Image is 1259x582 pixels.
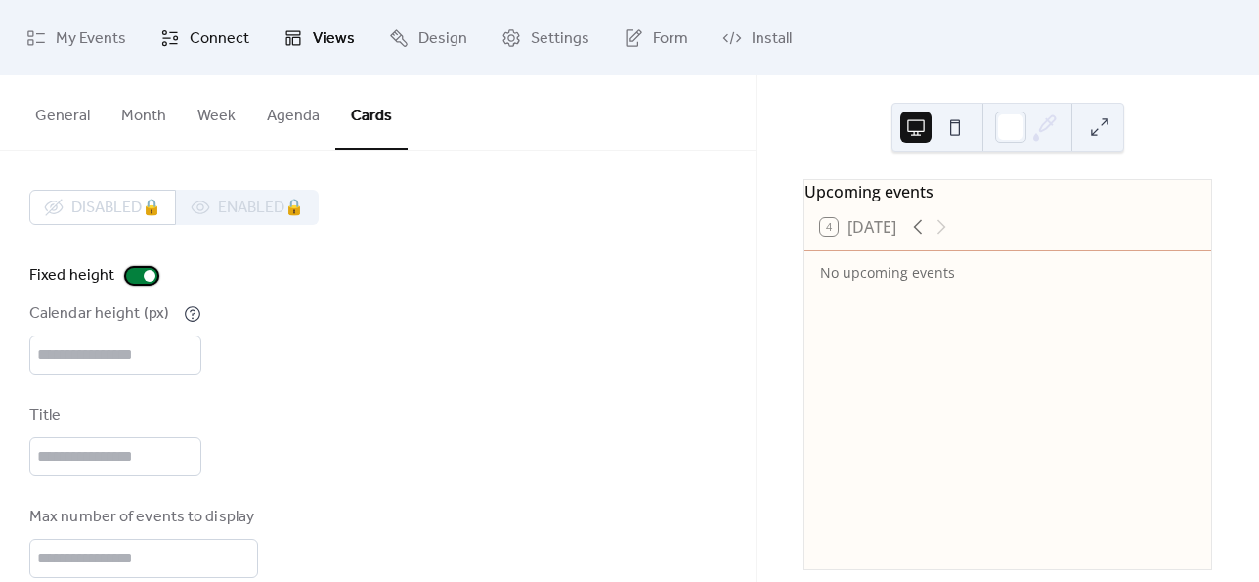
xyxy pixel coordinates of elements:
div: Max number of events to display [29,506,254,529]
div: Fixed height [29,264,114,288]
a: Views [269,8,369,67]
a: My Events [12,8,141,67]
a: Install [708,8,806,67]
span: My Events [56,23,126,54]
span: Install [752,23,792,54]
a: Form [609,8,703,67]
div: Title [29,404,197,427]
span: Settings [531,23,589,54]
button: General [20,75,106,148]
a: Connect [146,8,264,67]
span: Form [653,23,688,54]
span: Views [313,23,355,54]
div: No upcoming events [820,263,1195,282]
button: Month [106,75,182,148]
div: Upcoming events [804,180,1211,203]
button: Week [182,75,251,148]
div: Calendar height (px) [29,302,180,326]
a: Settings [487,8,604,67]
button: Cards [335,75,408,150]
span: Connect [190,23,249,54]
a: Design [374,8,482,67]
span: Design [418,23,467,54]
button: Agenda [251,75,335,148]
